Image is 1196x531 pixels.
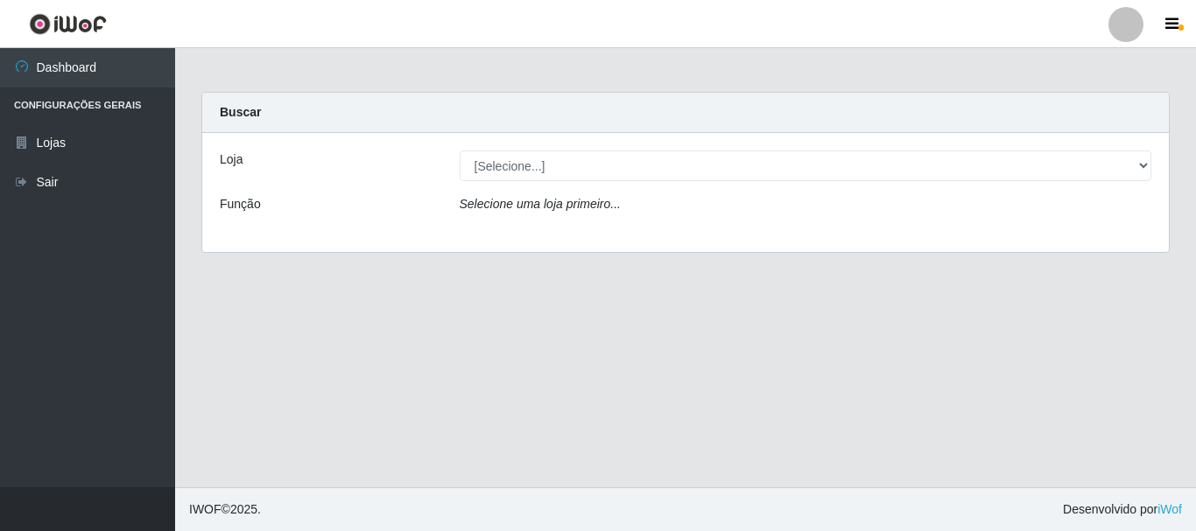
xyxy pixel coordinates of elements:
strong: Buscar [220,105,261,119]
span: IWOF [189,502,222,516]
a: iWof [1157,502,1182,516]
i: Selecione uma loja primeiro... [460,197,621,211]
img: CoreUI Logo [29,13,107,35]
label: Função [220,195,261,213]
span: Desenvolvido por [1063,500,1182,519]
span: © 2025 . [189,500,261,519]
label: Loja [220,150,243,169]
